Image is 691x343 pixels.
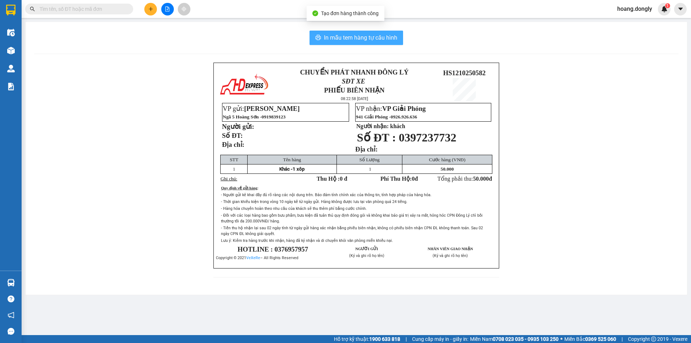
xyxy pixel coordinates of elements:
[4,21,19,46] img: logo
[317,176,347,182] strong: Thu Hộ :
[369,166,371,172] span: 1
[341,96,368,101] span: 08:22:58 [DATE]
[412,335,468,343] span: Cung cấp máy in - giấy in:
[233,166,235,172] span: 1
[324,33,397,42] span: In mẫu tem hàng tự cấu hình
[585,336,616,342] strong: 0369 525 060
[356,123,389,129] strong: Người nhận:
[429,157,465,162] span: Cước hàng (VNĐ)
[489,176,492,182] span: đ
[564,335,616,343] span: Miền Bắc
[355,145,378,153] strong: Địa chỉ:
[334,335,400,343] span: Hỗ trợ kỹ thuật:
[391,114,417,119] span: 0926.926.636
[360,157,380,162] span: Số Lượng
[356,105,426,112] span: VP nhận:
[369,336,400,342] strong: 1900 633 818
[7,83,15,90] img: solution-icon
[611,4,658,13] span: hoang.dongly
[7,65,15,72] img: warehouse-icon
[223,105,300,112] span: VP gửi:
[221,186,257,190] span: Quy định về gửi hàng
[324,86,385,94] strong: PHIẾU BIÊN NHẬN
[300,68,409,76] strong: CHUYỂN PHÁT NHANH ĐÔNG LÝ
[144,3,157,15] button: plus
[340,176,347,182] span: 0 đ
[560,338,563,340] span: ⚪️
[216,256,298,260] span: Copyright © 2021 – All Rights Reserved
[441,166,454,172] span: 50.000
[380,176,418,182] strong: Phí Thu Hộ: đ
[382,105,426,112] span: VP Giải Phóng
[238,245,308,253] span: HOTLINE : 0376957957
[244,105,299,112] span: [PERSON_NAME]
[283,157,301,162] span: Tên hàng
[178,3,190,15] button: aim
[661,6,668,12] img: icon-new-feature
[312,10,318,16] span: check-circle
[293,166,304,172] span: 1 xôp
[6,5,15,15] img: logo-vxr
[310,31,403,45] button: printerIn mẫu tem hàng tự cấu hình
[221,176,237,181] span: Ghi chú:
[399,131,456,144] span: 0397237732
[8,295,14,302] span: question-circle
[622,335,623,343] span: |
[473,176,489,182] span: 50.000
[262,114,286,119] span: 0919839123
[165,6,170,12] span: file-add
[221,213,483,224] span: - Đối với các loại hàng bao gồm bưu phẩm, bưu kiện đã tuân thủ quy định đóng gói và không khai bá...
[221,193,432,197] span: - Người gửi kê khai đầy đủ rõ ràng các nội dung trên. Bảo đảm tính chính xác của thông tin, tính ...
[470,335,559,343] span: Miền Nam
[279,166,293,172] span: Khác -
[666,3,669,8] span: 1
[222,132,243,139] strong: Số ĐT:
[221,199,407,204] span: - Thời gian khiếu kiện trong vòng 10 ngày kể từ ngày gửi. Hàng không được lưu tại văn phòng quá 2...
[257,186,258,190] span: :
[181,6,186,12] span: aim
[357,131,396,144] span: Số ĐT :
[428,247,473,251] strong: NHÂN VIÊN GIAO NHẬN
[7,47,15,54] img: warehouse-icon
[315,35,321,41] span: printer
[356,114,417,119] span: 941 Giải Phóng -
[406,335,407,343] span: |
[246,256,260,260] a: VeXeRe
[36,31,59,38] span: SĐT XE
[674,3,687,15] button: caret-down
[221,226,483,236] span: - Tiền thu hộ nhận lại sau 02 ngày tính từ ngày gửi hàng xác nhận bằng phiếu biên nhận, không có ...
[355,247,378,251] strong: NGƯỜI GỬI
[321,10,379,16] span: Tạo đơn hàng thành công
[148,6,153,12] span: plus
[222,141,244,148] strong: Địa chỉ:
[230,157,238,162] span: STT
[342,77,365,85] span: SĐT XE
[221,238,393,243] span: Lưu ý: Kiểm tra hàng trước khi nhận, hàng đã ký nhận và di chuyển khỏi văn phòng miễn khiếu nại.
[412,176,415,182] span: 0
[223,114,286,119] span: Ngã 5 Hoàng Sơn -
[349,253,384,258] span: (Ký và ghi rõ họ tên)
[443,69,485,77] span: HS1210250582
[437,176,492,182] span: Tổng phải thu:
[433,253,468,258] span: (Ký và ghi rõ họ tên)
[8,328,14,335] span: message
[221,206,367,211] span: - Hàng hóa chuyển hoàn theo nhu cầu của khách sẽ thu thêm phí bằng cước chính.
[665,3,670,8] sup: 1
[23,6,73,29] strong: CHUYỂN PHÁT NHANH ĐÔNG LÝ
[8,312,14,319] span: notification
[219,72,269,98] img: logo
[677,6,684,12] span: caret-down
[390,123,405,129] span: khách
[30,6,35,12] span: search
[161,3,174,15] button: file-add
[76,29,119,37] span: HS1210250575
[651,337,656,342] span: copyright
[28,40,68,55] strong: PHIẾU BIÊN NHẬN
[7,279,15,286] img: warehouse-icon
[40,5,125,13] input: Tìm tên, số ĐT hoặc mã đơn
[493,336,559,342] strong: 0708 023 035 - 0935 103 250
[222,123,254,130] strong: Người gửi:
[7,29,15,36] img: warehouse-icon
